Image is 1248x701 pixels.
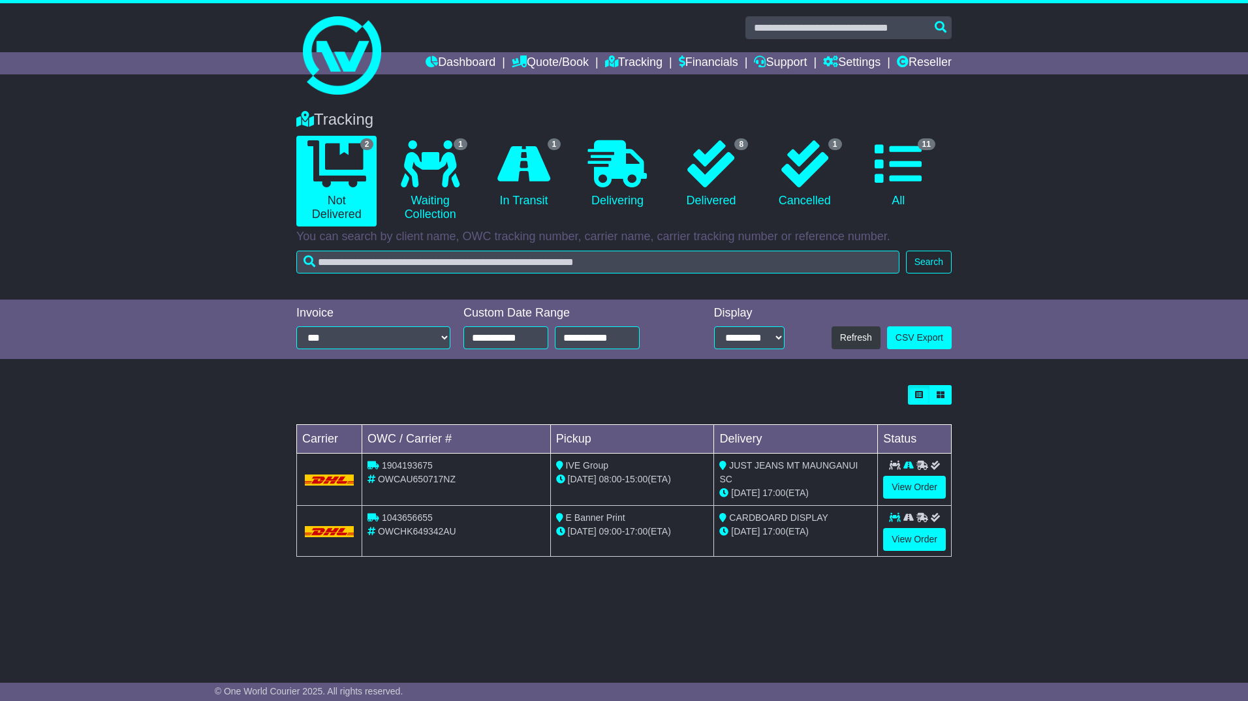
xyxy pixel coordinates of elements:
td: Carrier [297,425,362,454]
span: OWCAU650717NZ [378,474,456,484]
span: JUST JEANS MT MAUNGANUI SC [719,460,858,484]
a: 8 Delivered [671,136,751,213]
td: Status [878,425,952,454]
a: View Order [883,528,946,551]
button: Search [906,251,952,273]
span: 1043656655 [382,512,433,523]
span: 09:00 [599,526,622,537]
td: OWC / Carrier # [362,425,551,454]
a: Financials [679,52,738,74]
a: Quote/Book [512,52,589,74]
span: 1 [548,138,561,150]
span: 17:00 [762,526,785,537]
div: (ETA) [719,525,872,538]
a: View Order [883,476,946,499]
a: 1 In Transit [484,136,564,213]
a: 11 All [858,136,939,213]
span: [DATE] [568,526,597,537]
a: Support [754,52,807,74]
span: [DATE] [731,526,760,537]
div: - (ETA) [556,473,709,486]
div: Tracking [290,110,958,129]
div: Invoice [296,306,450,320]
span: E Banner Print [566,512,625,523]
a: 2 Not Delivered [296,136,377,226]
button: Refresh [832,326,881,349]
span: [DATE] [731,488,760,498]
p: You can search by client name, OWC tracking number, carrier name, carrier tracking number or refe... [296,230,952,244]
td: Delivery [714,425,878,454]
span: [DATE] [568,474,597,484]
span: CARDBOARD DISPLAY [729,512,828,523]
a: Dashboard [426,52,495,74]
span: 17:00 [762,488,785,498]
div: - (ETA) [556,525,709,538]
a: Reseller [897,52,952,74]
span: 15:00 [625,474,647,484]
img: DHL.png [305,526,354,537]
img: DHL.png [305,475,354,485]
a: 1 Waiting Collection [390,136,470,226]
a: Settings [823,52,881,74]
div: Display [714,306,785,320]
a: Tracking [605,52,663,74]
span: 1 [828,138,842,150]
span: 8 [734,138,748,150]
span: IVE Group [566,460,608,471]
span: © One World Courier 2025. All rights reserved. [215,686,403,696]
span: 11 [918,138,935,150]
span: OWCHK649342AU [378,526,456,537]
span: 08:00 [599,474,622,484]
div: Custom Date Range [463,306,673,320]
span: 1 [454,138,467,150]
span: 17:00 [625,526,647,537]
a: 1 Cancelled [764,136,845,213]
a: Delivering [577,136,657,213]
td: Pickup [550,425,714,454]
a: CSV Export [887,326,952,349]
span: 1904193675 [382,460,433,471]
span: 2 [360,138,374,150]
div: (ETA) [719,486,872,500]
